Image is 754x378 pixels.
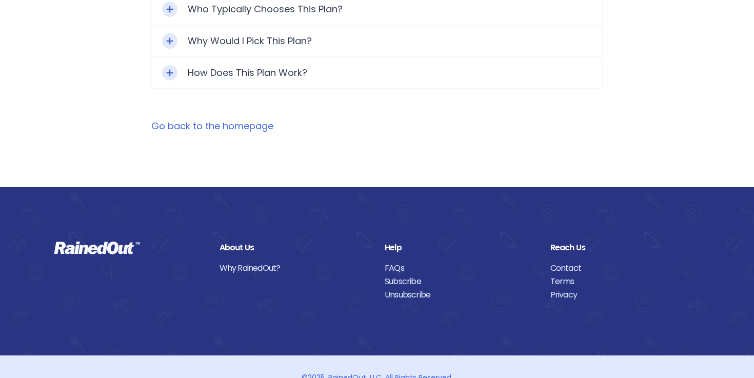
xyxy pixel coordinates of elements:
[151,120,273,132] a: Go back to the homepage
[152,57,602,88] div: Toggle ExpandHow Does This Plan Work?
[550,241,701,254] div: Reach Us
[162,33,177,49] div: Toggle Expand
[220,241,370,254] div: About Us
[385,275,535,288] a: Subscribe
[385,288,535,302] a: Unsubscribe
[220,262,370,275] a: Why RainedOut?
[385,262,535,275] a: FAQs
[162,2,177,17] div: Toggle Expand
[385,241,535,254] div: Help
[162,65,177,81] div: Toggle Expand
[550,275,701,288] a: Terms
[152,26,602,56] div: Toggle ExpandWhy Would I Pick This Plan?
[550,288,701,302] a: Privacy
[550,262,701,275] a: Contact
